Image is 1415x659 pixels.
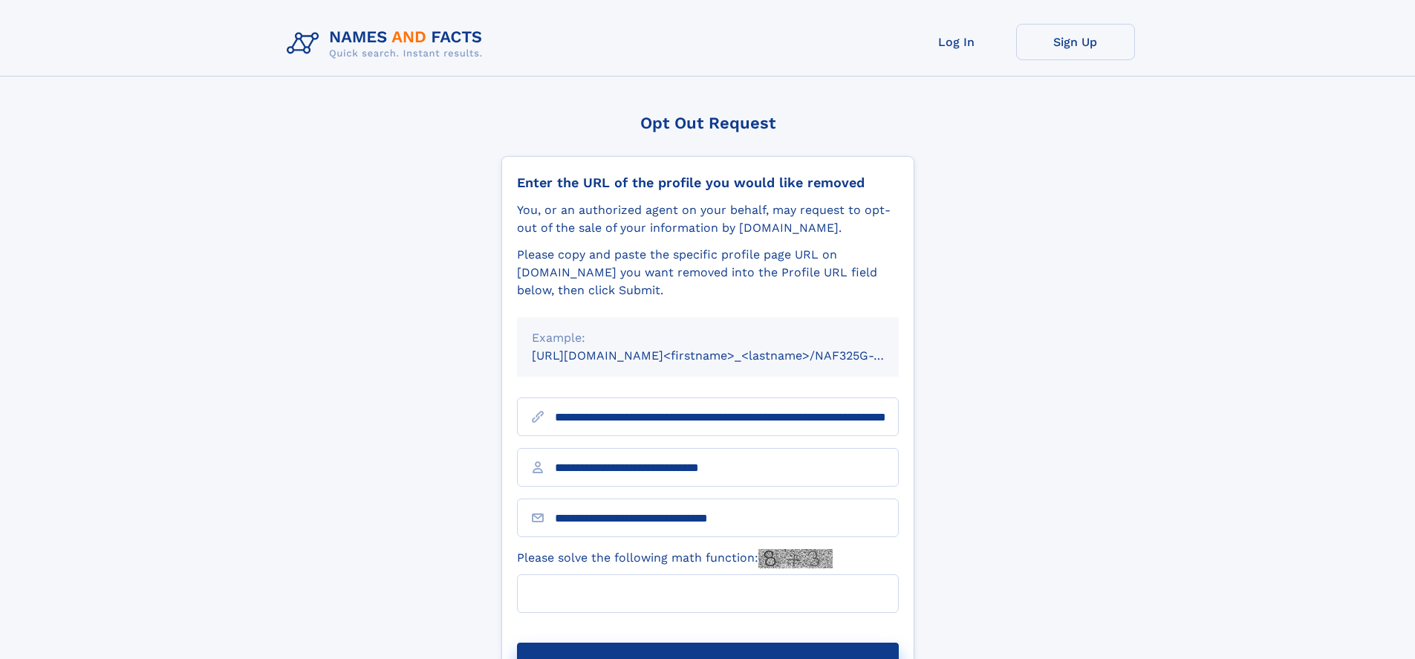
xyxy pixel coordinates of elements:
label: Please solve the following math function: [517,549,833,568]
small: [URL][DOMAIN_NAME]<firstname>_<lastname>/NAF325G-xxxxxxxx [532,348,927,363]
div: Example: [532,329,884,347]
div: You, or an authorized agent on your behalf, may request to opt-out of the sale of your informatio... [517,201,899,237]
a: Sign Up [1016,24,1135,60]
a: Log In [897,24,1016,60]
div: Enter the URL of the profile you would like removed [517,175,899,191]
img: Logo Names and Facts [281,24,495,64]
div: Please copy and paste the specific profile page URL on [DOMAIN_NAME] you want removed into the Pr... [517,246,899,299]
div: Opt Out Request [501,114,914,132]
